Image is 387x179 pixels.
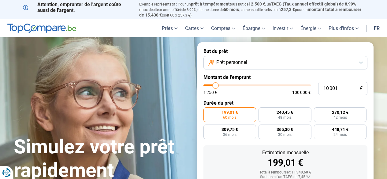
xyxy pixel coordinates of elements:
[203,100,367,106] label: Durée du prêt
[278,116,292,119] span: 48 mois
[325,19,363,37] a: Plus d'infos
[203,56,367,69] button: Prêt personnel
[203,90,217,95] span: 1 250 €
[332,127,348,132] span: 448,71 €
[158,19,181,37] a: Prêts
[23,2,132,13] p: Attention, emprunter de l'argent coûte aussi de l'argent.
[360,86,363,91] span: €
[208,158,363,167] div: 199,01 €
[370,19,383,37] a: fr
[278,133,292,136] span: 30 mois
[191,2,230,6] span: prêt à tempérament
[216,59,247,66] span: Prêt personnel
[7,24,76,33] img: TopCompare
[223,133,236,136] span: 36 mois
[333,133,347,136] span: 24 mois
[181,19,207,37] a: Cartes
[139,7,361,17] span: montant total à rembourser de 15.438 €
[203,48,367,54] label: But du prêt
[223,116,236,119] span: 60 mois
[139,2,364,18] p: Exemple représentatif : Pour un tous but de , un (taux débiteur annuel de 8,99%) et une durée de ...
[332,110,348,114] span: 270,12 €
[208,170,363,175] div: Total à rembourser: 11 940,60 €
[297,19,325,37] a: Énergie
[333,116,347,119] span: 42 mois
[269,19,297,37] a: Investir
[239,19,269,37] a: Épargne
[248,2,265,6] span: 12.500 €
[224,7,239,12] span: 60 mois
[292,90,311,95] span: 100 000 €
[271,2,356,6] span: TAEG (Taux annuel effectif global) de 8,99%
[203,74,367,80] label: Montant de l'emprunt
[208,150,363,155] div: Estimation mensuelle
[277,110,293,114] span: 240,45 €
[174,7,182,12] span: fixe
[221,110,238,114] span: 199,01 €
[221,127,238,132] span: 309,75 €
[207,19,239,37] a: Comptes
[277,127,293,132] span: 365,30 €
[281,7,295,12] span: 257,3 €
